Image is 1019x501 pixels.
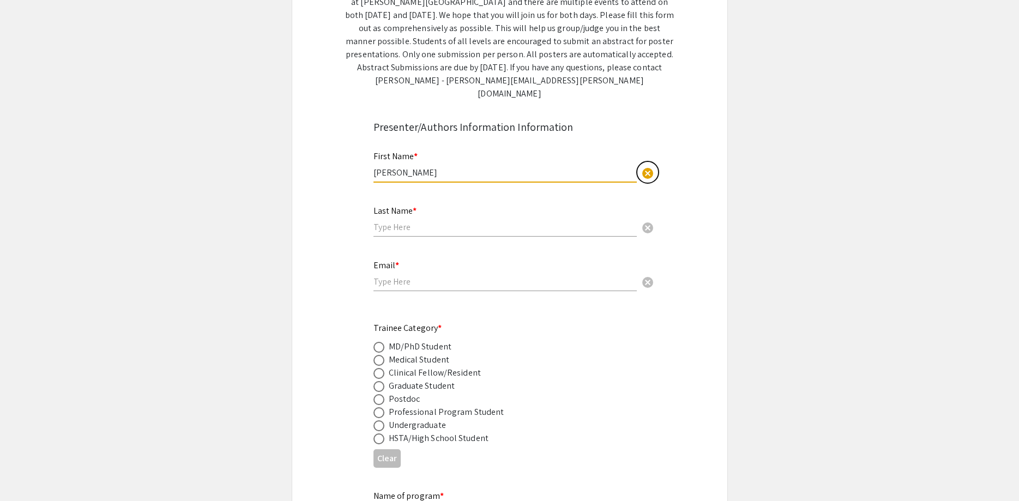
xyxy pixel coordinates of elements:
[389,419,446,432] div: Undergraduate
[373,167,637,178] input: Type Here
[389,366,481,379] div: Clinical Fellow/Resident
[389,379,455,393] div: Graduate Student
[373,221,637,233] input: Type Here
[389,406,504,419] div: Professional Program Student
[389,353,450,366] div: Medical Student
[641,276,654,289] span: cancel
[373,322,442,334] mat-label: Trainee Category
[373,205,417,216] mat-label: Last Name
[389,432,489,445] div: HSTA/High School Student
[641,167,654,180] span: cancel
[637,216,659,238] button: Clear
[373,119,646,135] div: Presenter/Authors Information Information
[641,221,654,234] span: cancel
[373,449,401,467] button: Clear
[373,259,399,271] mat-label: Email
[637,161,659,183] button: Clear
[373,276,637,287] input: Type Here
[389,340,451,353] div: MD/PhD Student
[637,270,659,292] button: Clear
[373,150,418,162] mat-label: First Name
[389,393,420,406] div: Postdoc
[8,452,46,493] iframe: Chat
